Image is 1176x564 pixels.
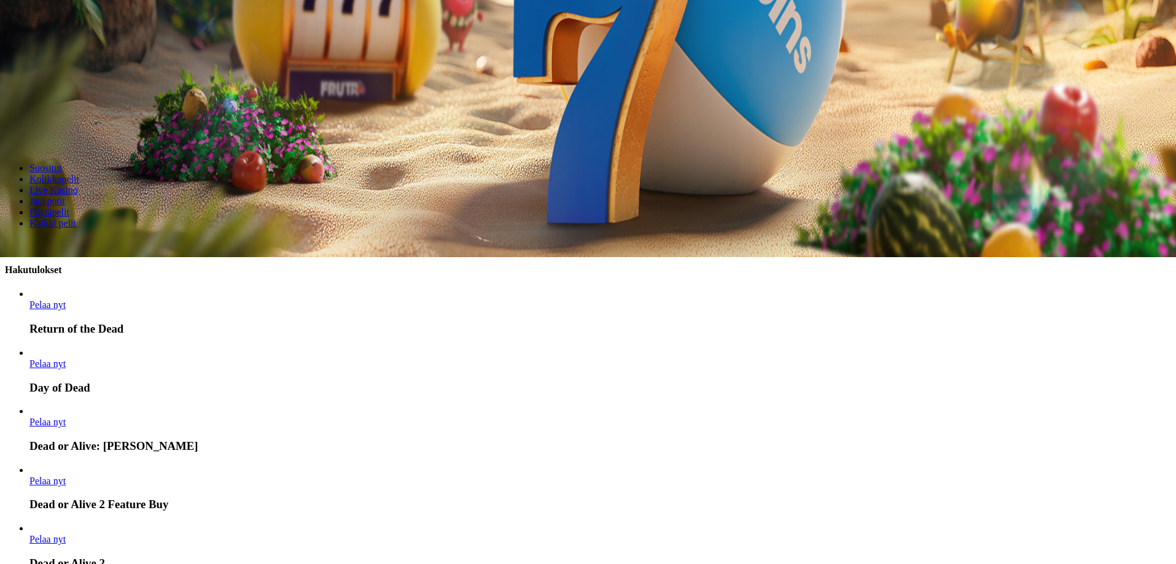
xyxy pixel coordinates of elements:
a: Suositut [29,163,61,173]
span: Pelaa nyt [29,299,66,310]
a: Dead or Alive: Saloon [29,417,66,427]
h3: Day of Dead [29,381,1171,395]
a: Return of the Dead [29,299,66,310]
a: Live Kasino [29,185,78,195]
a: Jackpotit [29,196,65,206]
article: Day of Dead [29,347,1171,395]
a: Dead or Alive 2 Feature Buy [29,476,66,486]
span: Pelaa nyt [29,476,66,486]
h3: Dead or Alive 2 Feature Buy [29,498,1171,511]
span: Pelaa nyt [29,358,66,369]
article: Dead or Alive: Saloon [29,406,1171,453]
h4: Hakutulokset [5,265,1171,276]
nav: Lobby [5,142,1171,229]
h3: Return of the Dead [29,322,1171,336]
span: Pelaa nyt [29,417,66,427]
a: Pöytäpelit [29,207,69,217]
a: Day of Dead [29,358,66,369]
article: Dead or Alive 2 Feature Buy [29,465,1171,512]
article: Return of the Dead [29,288,1171,336]
a: Kaikki pelit [29,218,76,228]
span: Pelaa nyt [29,534,66,544]
a: Kolikkopelit [29,174,79,184]
h3: Dead or Alive: [PERSON_NAME] [29,439,1171,453]
a: Dead or Alive 2 [29,534,66,544]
